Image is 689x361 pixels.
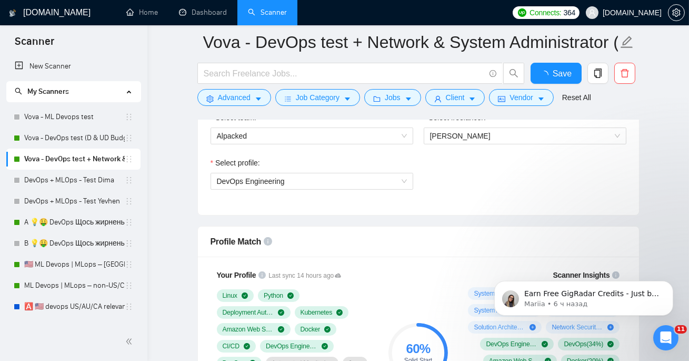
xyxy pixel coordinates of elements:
span: caret-down [537,95,545,103]
span: copy [588,69,608,78]
a: setting [668,8,685,17]
img: upwork-logo.png [518,8,526,17]
li: 🅱️ 🇺🇸 devops US/AU/CA relevant exp [6,317,141,338]
span: caret-down [344,95,351,103]
button: search [503,63,524,84]
span: holder [125,218,133,227]
span: Python [264,291,283,300]
li: Vova - ML Devops test [6,106,141,128]
a: New Scanner [15,56,132,77]
span: Job Category [296,92,339,103]
span: user [588,9,596,16]
span: Profile Match [211,237,262,246]
span: search [504,69,524,78]
span: Save [553,67,572,80]
span: Your Profile [217,271,256,279]
span: holder [125,176,133,184]
span: check-circle [244,343,250,349]
a: dashboardDashboard [179,8,227,17]
span: check-circle [324,326,331,333]
span: Solution Architecture ( 17 %) [474,323,525,331]
span: Amazon Web Services [223,325,274,334]
li: Vova - DevOps test (D & UD Budget) [6,128,141,149]
span: check-circle [278,326,284,333]
span: setting [668,8,684,17]
span: DevOps Engineering [217,177,285,186]
a: A 💡🤑 DevOps Щось жирненьке - [24,212,125,233]
span: DevOps ( 34 %) [564,340,603,348]
span: holder [125,113,133,121]
span: user [434,95,442,103]
span: info-circle [258,271,266,279]
span: My Scanners [27,87,69,96]
span: Advanced [218,92,251,103]
span: holder [125,260,133,269]
span: Client [446,92,465,103]
span: CI/CD [223,342,239,350]
span: holder [125,197,133,206]
input: Search Freelance Jobs... [204,67,485,80]
span: Linux [223,291,237,300]
a: Vova - DevOps test + Network & System Administrator (D & UD Budget) [24,149,125,170]
button: idcardVendorcaret-down [489,89,553,106]
div: 60 % [388,343,448,355]
li: ML Devops | MLops – non-US/CA/AU - test: bid in range 90% [6,275,141,296]
span: Kubernetes [301,308,333,317]
span: Connects: [530,7,561,18]
span: Docker [301,325,321,334]
li: DevOps + MLOps - Test Dima [6,170,141,191]
span: holder [125,239,133,248]
span: info-circle [264,237,272,246]
span: bars [284,95,292,103]
span: 364 [564,7,575,18]
a: homeHome [126,8,158,17]
a: Reset All [562,92,591,103]
span: Jobs [385,92,401,103]
span: edit [620,35,634,49]
span: Vendor [510,92,533,103]
a: DevOps + MLOps - Test Dima [24,170,125,191]
button: delete [614,63,635,84]
a: searchScanner [248,8,287,17]
span: check-circle [336,309,343,316]
span: DevOps Engineering [266,342,317,350]
span: Alpacked [217,128,407,144]
li: 🅰️ 🇺🇸 devops US/AU/CA relevant exp - [6,296,141,317]
a: Vova - DevOps test (D & UD Budget) [24,128,125,149]
span: delete [615,69,635,78]
button: barsJob Categorycaret-down [275,89,360,106]
span: holder [125,281,133,290]
button: userClientcaret-down [425,89,485,106]
li: B 💡🤑 DevOps Щось жирненьке - [6,233,141,254]
button: setting [668,4,685,21]
a: Vova - ML Devops test [24,106,125,128]
span: check-circle [607,341,614,347]
span: caret-down [468,95,476,103]
button: folderJobscaret-down [364,89,421,106]
span: caret-down [405,95,412,103]
a: 🅰️ 🇺🇸 devops US/AU/CA relevant exp - [24,296,125,317]
a: 🇺🇸 ML Devops | MLops – [GEOGRAPHIC_DATA]/CA/AU - test: bid in range 90% [24,254,125,275]
button: copy [587,63,608,84]
span: info-circle [490,70,496,77]
span: check-circle [322,343,328,349]
span: check-circle [242,292,248,299]
span: check-circle [278,309,284,316]
li: A 💡🤑 DevOps Щось жирненьке - [6,212,141,233]
li: DevOps + MLOps - Test Yevhen [6,191,141,212]
span: holder [125,303,133,311]
span: Select profile: [215,157,260,169]
span: DevOps Engineering ( 41 %) [486,340,537,348]
span: loading [540,71,553,79]
span: double-left [125,336,136,347]
a: DevOps + MLOps - Test Yevhen [24,191,125,212]
li: Vova - DevOps test + Network & System Administrator (D & UD Budget) [6,149,141,170]
li: New Scanner [6,56,141,77]
span: holder [125,155,133,163]
span: System Administration ( 22 %) [474,306,525,315]
span: [PERSON_NAME] [430,132,491,140]
span: folder [373,95,381,103]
